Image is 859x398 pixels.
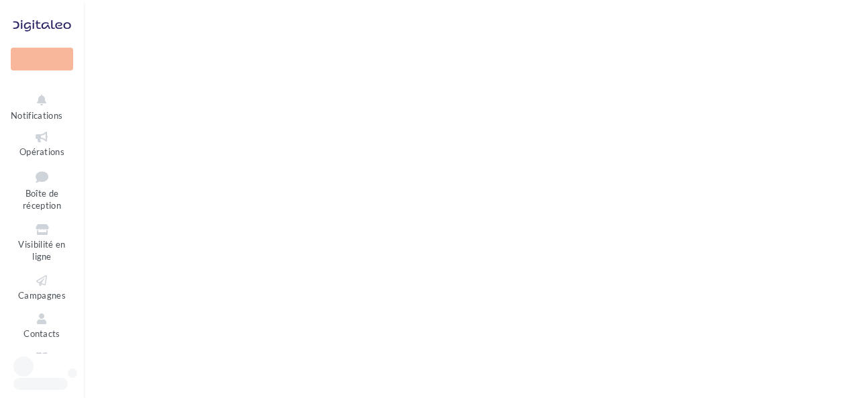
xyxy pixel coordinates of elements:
div: Nouvelle campagne [11,48,73,70]
a: Médiathèque [11,348,73,381]
a: Opérations [11,127,73,160]
span: Boîte de réception [23,188,61,211]
a: Visibilité en ligne [11,219,73,265]
span: Opérations [19,146,64,157]
span: Campagnes [18,290,66,301]
span: Visibilité en ligne [18,239,65,262]
a: Campagnes [11,270,73,303]
span: Contacts [23,328,60,339]
a: Boîte de réception [11,165,73,214]
span: Notifications [11,110,62,121]
a: Contacts [11,309,73,342]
